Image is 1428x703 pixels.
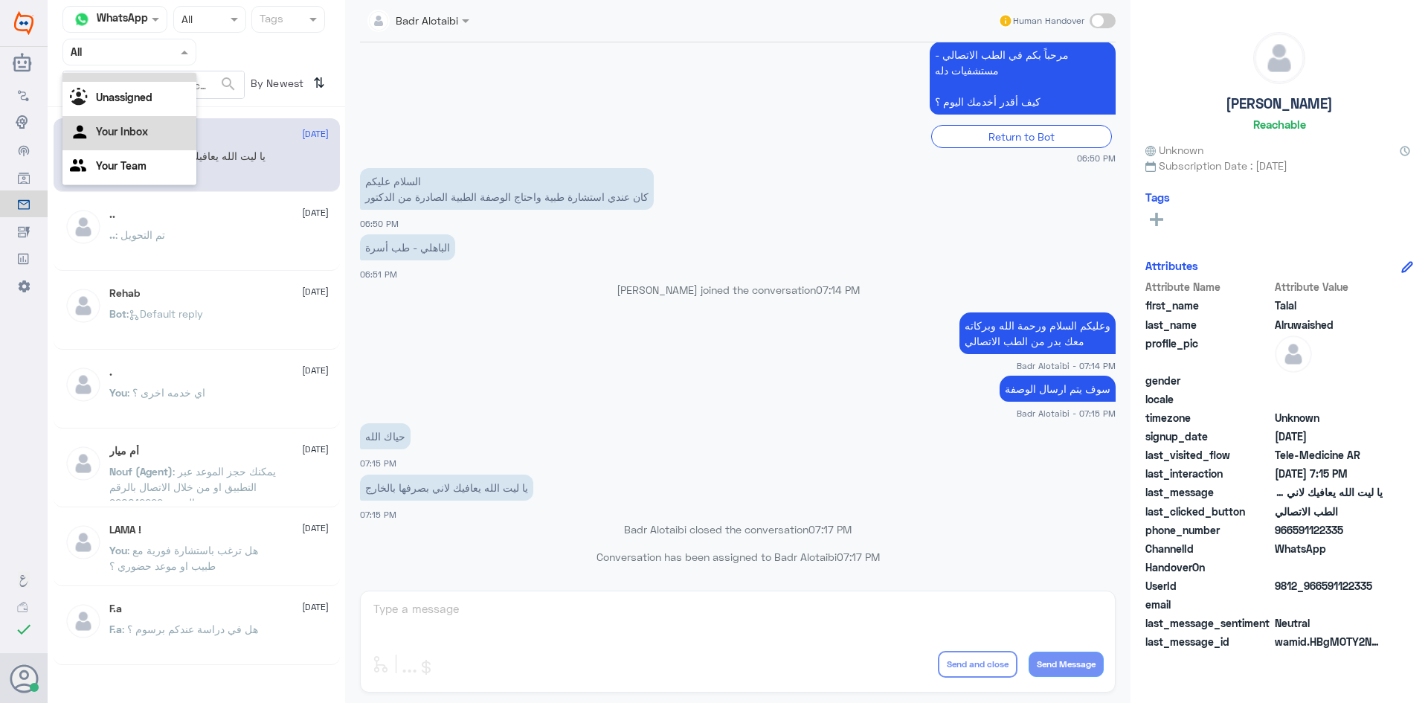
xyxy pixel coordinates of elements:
[1145,158,1413,173] span: Subscription Date : [DATE]
[15,620,33,638] i: check
[837,550,880,563] span: 07:17 PM
[1275,279,1383,295] span: Attribute Value
[109,465,276,509] span: : يمكنك حجز الموعد عبر التطبيق او من خلال الاتصال بالرقم الموحد 920012222
[1145,615,1272,631] span: last_message_sentiment
[1275,578,1383,594] span: 9812_966591122335
[302,364,329,377] span: [DATE]
[360,549,1116,565] p: Conversation has been assigned to Badr Alotaibi
[65,445,102,482] img: defaultAdmin.png
[302,600,329,614] span: [DATE]
[65,603,102,640] img: defaultAdmin.png
[109,524,141,536] h5: LAMA !
[1275,391,1383,407] span: null
[1145,597,1272,612] span: email
[1275,559,1383,575] span: null
[302,127,329,141] span: [DATE]
[360,168,654,210] p: 5/8/2025, 6:50 PM
[257,10,283,30] div: Tags
[360,458,396,468] span: 07:15 PM
[1275,522,1383,538] span: 966591122335
[109,228,115,241] span: ..
[302,285,329,298] span: [DATE]
[302,443,329,456] span: [DATE]
[1226,95,1333,112] h5: [PERSON_NAME]
[109,544,258,572] span: : هل ترغب باستشارة فورية مع طبيب او موعد حضوري ؟
[126,307,203,320] span: : Default reply
[1145,410,1272,426] span: timezone
[360,475,533,501] p: 5/8/2025, 7:15 PM
[1253,118,1306,131] h6: Reachable
[360,423,411,449] p: 5/8/2025, 7:15 PM
[71,8,93,31] img: whatsapp.png
[109,603,122,615] h5: F.a
[1145,317,1272,333] span: last_name
[1077,152,1116,164] span: 06:50 PM
[109,445,139,458] h5: أم ميار
[1013,14,1084,28] span: Human Handover
[360,282,1116,298] p: [PERSON_NAME] joined the conversation
[1275,504,1383,519] span: الطب الاتصالي
[1275,428,1383,444] span: 2025-08-05T15:49:48.992Z
[65,208,102,245] img: defaultAdmin.png
[1145,142,1203,158] span: Unknown
[1275,298,1383,313] span: Talal
[1145,298,1272,313] span: first_name
[96,159,147,172] b: Your Team
[1275,484,1383,500] span: يا ليت الله يعافيك لاني بصرفها بالخارج
[1017,407,1116,420] span: Badr Alotaibi - 07:15 PM
[65,287,102,324] img: defaultAdmin.png
[109,208,115,221] h5: ..
[1145,578,1272,594] span: UserId
[109,287,140,300] h5: Rehab
[245,71,307,100] span: By Newest
[1000,376,1116,402] p: 5/8/2025, 7:15 PM
[360,234,455,260] p: 5/8/2025, 6:51 PM
[1275,373,1383,388] span: null
[1275,410,1383,426] span: Unknown
[65,524,102,561] img: defaultAdmin.png
[1029,652,1104,677] button: Send Message
[96,91,152,103] b: Unassigned
[70,88,92,110] img: Unassigned.svg
[1145,391,1272,407] span: locale
[938,651,1017,678] button: Send and close
[1145,634,1272,649] span: last_message_id
[1145,373,1272,388] span: gender
[816,283,860,296] span: 07:14 PM
[219,72,237,97] button: search
[70,156,92,179] img: yourTeam.svg
[959,312,1116,354] p: 5/8/2025, 7:14 PM
[360,219,399,228] span: 06:50 PM
[1275,336,1312,373] img: defaultAdmin.png
[1145,484,1272,500] span: last_message
[1275,615,1383,631] span: 0
[10,664,38,693] button: Avatar
[1145,447,1272,463] span: last_visited_flow
[808,523,852,536] span: 07:17 PM
[14,11,33,35] img: Widebot Logo
[360,269,397,279] span: 06:51 PM
[930,42,1116,115] p: 5/8/2025, 6:50 PM
[109,307,126,320] span: Bot
[109,366,112,379] h5: .
[109,544,127,556] span: You
[1145,190,1170,204] h6: Tags
[1275,447,1383,463] span: Tele-Medicine AR
[1275,466,1383,481] span: 2025-08-05T16:15:46.662Z
[1254,33,1305,83] img: defaultAdmin.png
[109,623,122,635] span: F.a
[360,510,396,519] span: 07:15 PM
[115,228,165,241] span: : تم التحويل
[65,366,102,403] img: defaultAdmin.png
[313,71,325,95] i: ⇅
[70,122,92,144] img: yourInbox.svg
[1145,259,1198,272] h6: Attributes
[1145,504,1272,519] span: last_clicked_button
[127,386,205,399] span: : اي خدمه اخرى ؟
[96,125,148,138] b: Your Inbox
[1275,317,1383,333] span: Alruwaished
[70,62,81,74] b: All
[1145,336,1272,370] span: profile_pic
[1275,541,1383,556] span: 2
[1145,279,1272,295] span: Attribute Name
